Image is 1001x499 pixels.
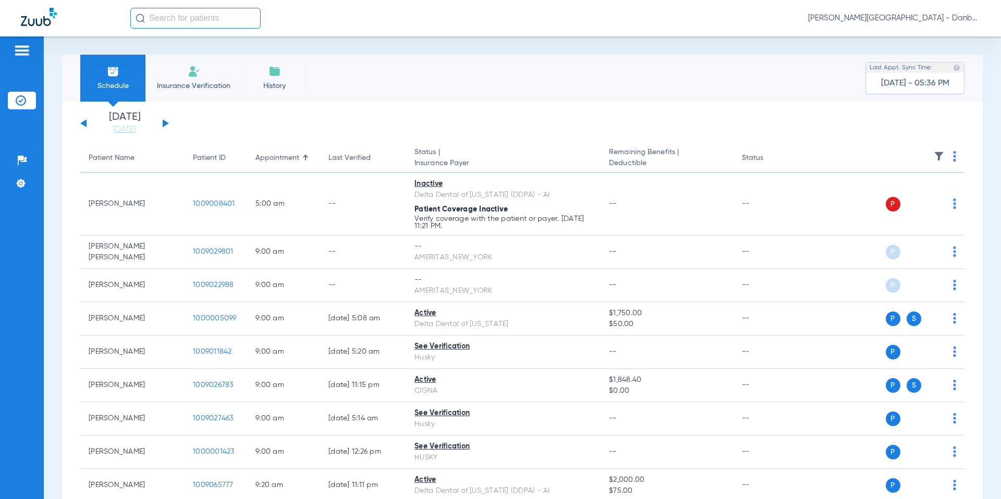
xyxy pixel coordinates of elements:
[247,235,320,269] td: 9:00 AM
[414,385,592,396] div: CIGNA
[953,198,956,209] img: group-dot-blue.svg
[734,144,804,173] th: Status
[734,335,804,369] td: --
[414,452,592,463] div: HUSKY
[414,241,592,252] div: --
[414,475,592,485] div: Active
[193,200,235,207] span: 1009008401
[734,302,804,335] td: --
[93,112,156,135] li: [DATE]
[93,124,156,135] a: [DATE]
[193,153,239,164] div: Patient ID
[870,63,932,73] span: Last Appt. Sync Time:
[886,411,900,426] span: P
[414,319,592,330] div: Delta Dental of [US_STATE]
[953,413,956,423] img: group-dot-blue.svg
[414,252,592,263] div: AMERITAS_NEW_YORK
[21,8,57,26] img: Zuub Logo
[414,158,592,169] span: Insurance Payer
[734,402,804,435] td: --
[320,435,406,469] td: [DATE] 12:26 PM
[886,245,900,259] span: P
[136,14,145,23] img: Search Icon
[953,151,956,161] img: group-dot-blue.svg
[414,179,592,190] div: Inactive
[734,369,804,402] td: --
[886,378,900,393] span: P
[193,281,234,289] span: 1009022988
[953,313,956,323] img: group-dot-blue.svg
[193,348,232,355] span: 1009011842
[80,173,185,235] td: [PERSON_NAME]
[609,200,617,207] span: --
[193,248,234,255] span: 1009029801
[193,448,235,455] span: 1000001423
[609,248,617,255] span: --
[953,346,956,357] img: group-dot-blue.svg
[609,348,617,355] span: --
[247,302,320,335] td: 9:00 AM
[414,275,592,285] div: --
[609,448,617,455] span: --
[250,81,299,91] span: History
[80,402,185,435] td: [PERSON_NAME]
[80,302,185,335] td: [PERSON_NAME]
[153,81,234,91] span: Insurance Verification
[734,235,804,269] td: --
[953,246,956,257] img: group-dot-blue.svg
[414,375,592,385] div: Active
[734,435,804,469] td: --
[80,235,185,269] td: [PERSON_NAME] [PERSON_NAME]
[609,475,725,485] span: $2,000.00
[80,369,185,402] td: [PERSON_NAME]
[247,173,320,235] td: 5:00 AM
[89,153,135,164] div: Patient Name
[886,445,900,459] span: P
[247,402,320,435] td: 9:00 AM
[609,308,725,319] span: $1,750.00
[609,281,617,289] span: --
[881,78,949,89] span: [DATE] - 05:36 PM
[80,435,185,469] td: [PERSON_NAME]
[609,375,725,385] span: $1,848.40
[609,485,725,496] span: $75.00
[88,81,138,91] span: Schedule
[886,478,900,493] span: P
[808,13,980,23] span: [PERSON_NAME][GEOGRAPHIC_DATA] - Danbury Presto
[886,197,900,211] span: P
[130,8,261,29] input: Search for patients
[734,173,804,235] td: --
[247,269,320,302] td: 9:00 AM
[14,44,30,57] img: hamburger-icon
[193,153,226,164] div: Patient ID
[414,285,592,296] div: AMERITAS_NEW_YORK
[193,315,237,322] span: 1000005099
[609,319,725,330] span: $50.00
[953,380,956,390] img: group-dot-blue.svg
[414,408,592,419] div: See Verification
[414,190,592,201] div: Delta Dental of [US_STATE] (DDPA) - AI
[609,415,617,422] span: --
[320,173,406,235] td: --
[255,153,299,164] div: Appointment
[414,485,592,496] div: Delta Dental of [US_STATE] (DDPA) - AI
[320,369,406,402] td: [DATE] 11:15 PM
[80,335,185,369] td: [PERSON_NAME]
[247,435,320,469] td: 9:00 AM
[414,308,592,319] div: Active
[886,311,900,326] span: P
[907,378,921,393] span: S
[247,335,320,369] td: 9:00 AM
[886,345,900,359] span: P
[953,446,956,457] img: group-dot-blue.svg
[953,280,956,290] img: group-dot-blue.svg
[268,65,281,78] img: History
[934,151,944,161] img: filter.svg
[188,65,200,78] img: Manual Insurance Verification
[734,269,804,302] td: --
[320,302,406,335] td: [DATE] 5:08 AM
[107,65,119,78] img: Schedule
[414,206,508,213] span: Patient Coverage Inactive
[953,64,960,71] img: last sync help info
[414,215,592,230] p: Verify coverage with the patient or payer. [DATE] 11:21 PM.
